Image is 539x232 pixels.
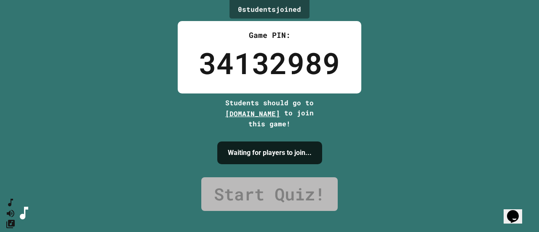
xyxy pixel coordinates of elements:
[217,98,322,129] div: Students should go to to join this game!
[201,177,338,211] a: Start Quiz!
[5,208,16,219] button: Mute music
[225,109,280,118] span: [DOMAIN_NAME]
[5,197,16,208] button: SpeedDial basic example
[228,148,312,158] h4: Waiting for players to join...
[5,219,16,229] button: Change Music
[199,41,340,85] div: 34132989
[504,198,531,224] iframe: chat widget
[199,29,340,41] div: Game PIN:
